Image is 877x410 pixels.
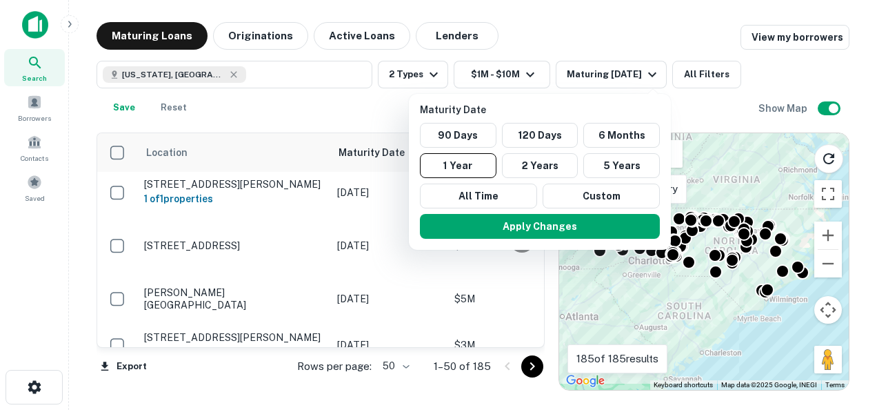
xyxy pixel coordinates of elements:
[543,184,660,208] button: Custom
[502,153,578,178] button: 2 Years
[420,102,665,117] p: Maturity Date
[420,184,537,208] button: All Time
[583,153,660,178] button: 5 Years
[808,300,877,366] iframe: Chat Widget
[502,123,578,148] button: 120 Days
[420,153,496,178] button: 1 Year
[583,123,660,148] button: 6 Months
[420,123,496,148] button: 90 Days
[420,214,660,239] button: Apply Changes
